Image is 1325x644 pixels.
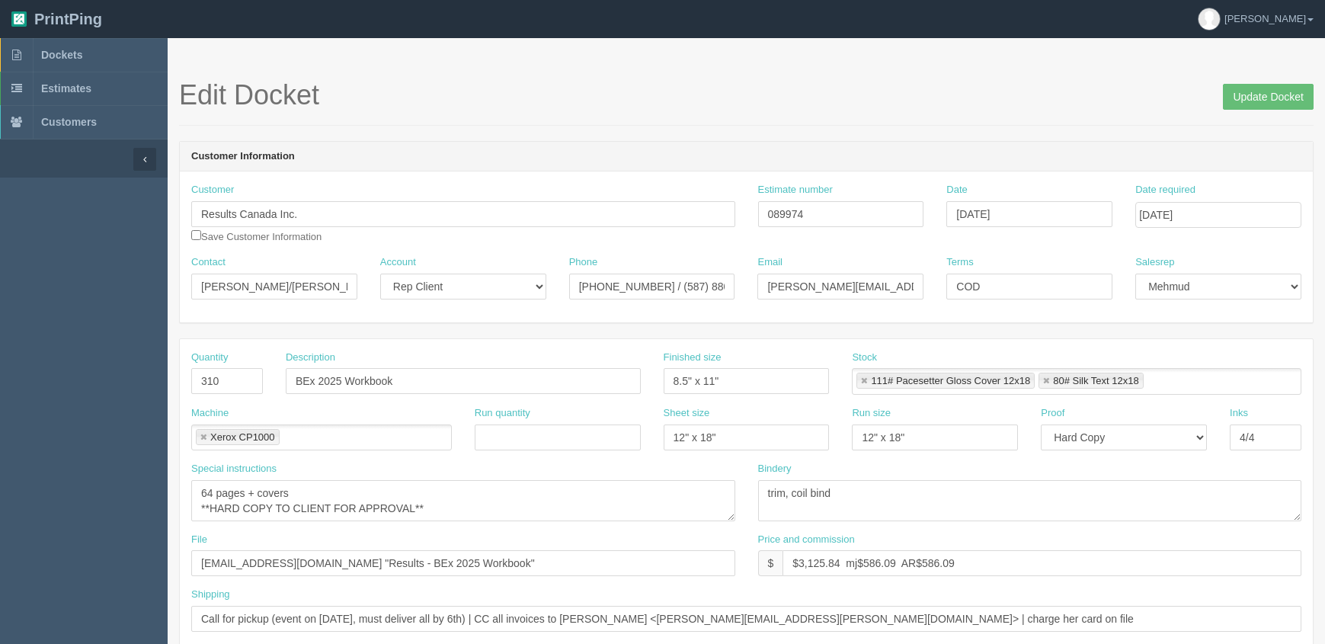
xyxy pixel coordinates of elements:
[1135,255,1174,270] label: Salesrep
[191,588,230,602] label: Shipping
[1041,406,1064,421] label: Proof
[664,351,722,365] label: Finished size
[191,462,277,476] label: Special instructions
[1199,8,1220,30] img: avatar_default-7531ab5dedf162e01f1e0bb0964e6a185e93c5c22dfe317fb01d7f8cd2b1632c.jpg
[569,255,598,270] label: Phone
[380,255,416,270] label: Account
[1135,183,1195,197] label: Date required
[286,351,335,365] label: Description
[191,201,735,227] input: Enter customer name
[1230,406,1248,421] label: Inks
[475,406,530,421] label: Run quantity
[191,406,229,421] label: Machine
[180,142,1313,172] header: Customer Information
[758,480,1302,521] textarea: trim, coil bind
[758,550,783,576] div: $
[41,82,91,95] span: Estimates
[191,533,207,547] label: File
[757,255,783,270] label: Email
[758,183,833,197] label: Estimate number
[179,80,1314,111] h1: Edit Docket
[664,406,710,421] label: Sheet size
[191,255,226,270] label: Contact
[852,351,877,365] label: Stock
[191,183,735,244] div: Save Customer Information
[11,11,27,27] img: logo-3e63b451c926e2ac314895c53de4908e5d424f24456219fb08d385ab2e579770.png
[1223,84,1314,110] input: Update Docket
[1053,376,1139,386] div: 80# Silk Text 12x18
[210,432,275,442] div: Xerox CP1000
[41,49,82,61] span: Dockets
[946,183,967,197] label: Date
[946,255,973,270] label: Terms
[758,462,792,476] label: Bindery
[41,116,97,128] span: Customers
[871,376,1030,386] div: 111# Pacesetter Gloss Cover 12x18
[191,480,735,521] textarea: 64 pages + covers **HARD COPY TO CLIENT FOR APPROVAL**
[852,406,891,421] label: Run size
[758,533,855,547] label: Price and commission
[191,183,234,197] label: Customer
[191,351,228,365] label: Quantity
